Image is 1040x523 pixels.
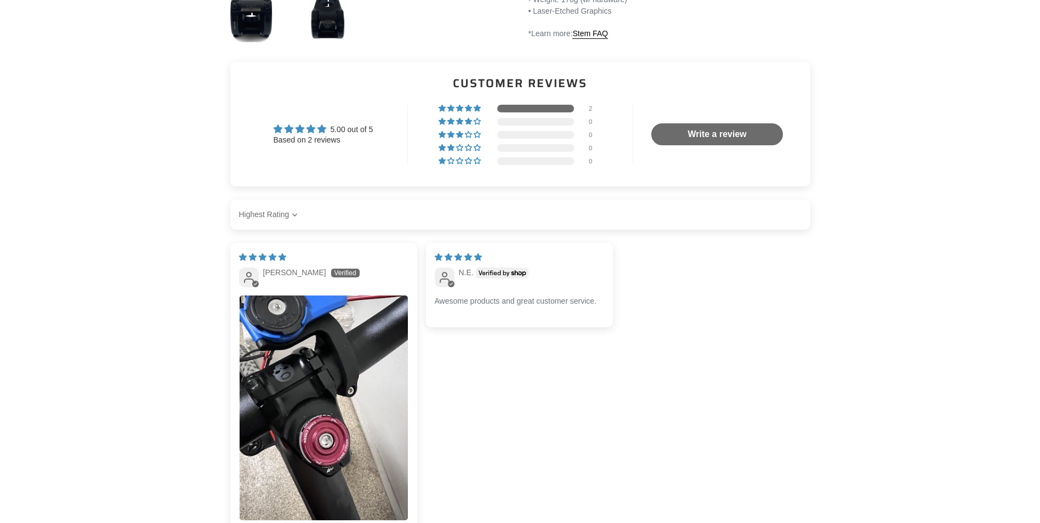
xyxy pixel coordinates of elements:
span: *Learn more: [528,29,573,38]
a: Write a review [651,123,783,145]
span: 5 star review [435,253,482,261]
div: 100% (2) reviews with 5 star rating [439,105,482,112]
img: User picture [240,295,408,520]
select: Sort dropdown [239,204,300,226]
a: Link to user picture 1 [239,295,408,521]
span: 5.00 out of 5 [330,125,373,134]
div: Average rating is 5.00 stars [274,123,373,135]
div: 2 [589,105,602,112]
div: Based on 2 reviews [274,135,373,146]
h2: Customer Reviews [239,75,802,91]
span: [PERSON_NAME] [263,268,326,277]
p: Awesome products and great customer service. [435,296,604,307]
span: N.E. [459,268,474,277]
img: Verified by Shop [476,268,529,278]
span: 5 star review [239,253,286,261]
a: Stem FAQ [572,29,608,39]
